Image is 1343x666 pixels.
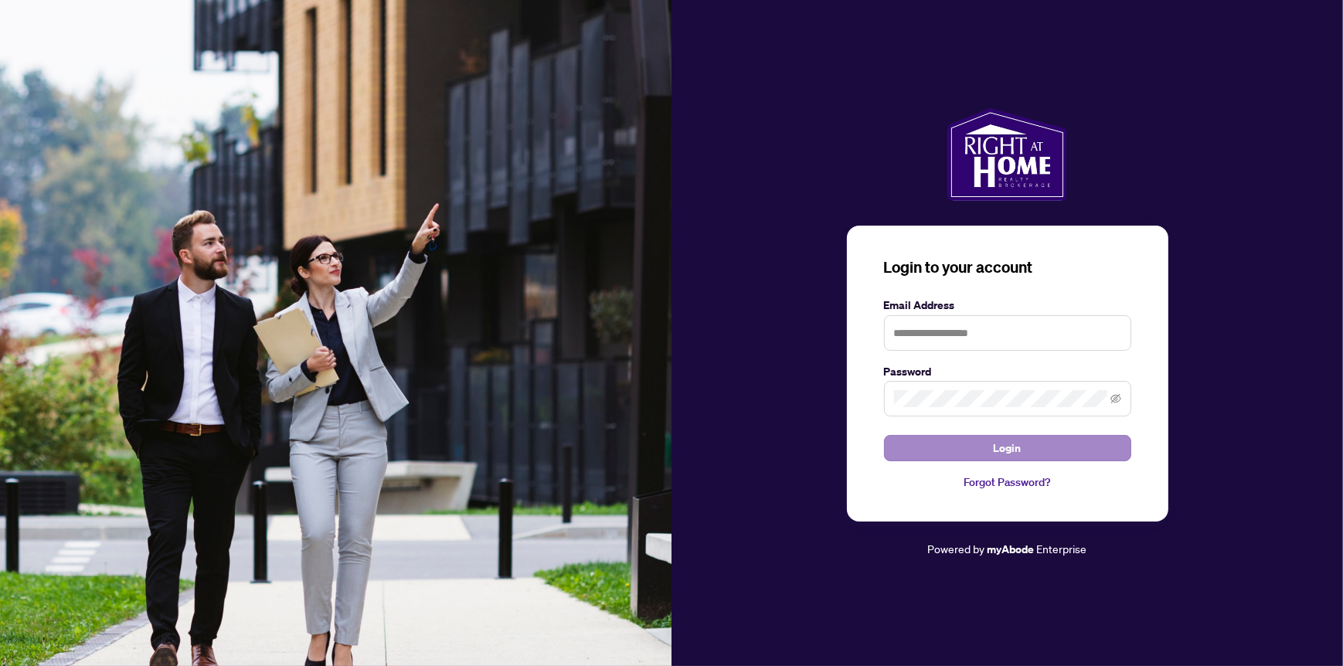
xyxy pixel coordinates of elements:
[947,108,1067,201] img: ma-logo
[928,542,985,556] span: Powered by
[994,436,1022,460] span: Login
[884,435,1131,461] button: Login
[988,541,1035,558] a: myAbode
[1110,393,1121,404] span: eye-invisible
[1037,542,1087,556] span: Enterprise
[884,257,1131,278] h3: Login to your account
[884,363,1131,380] label: Password
[884,297,1131,314] label: Email Address
[884,474,1131,491] a: Forgot Password?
